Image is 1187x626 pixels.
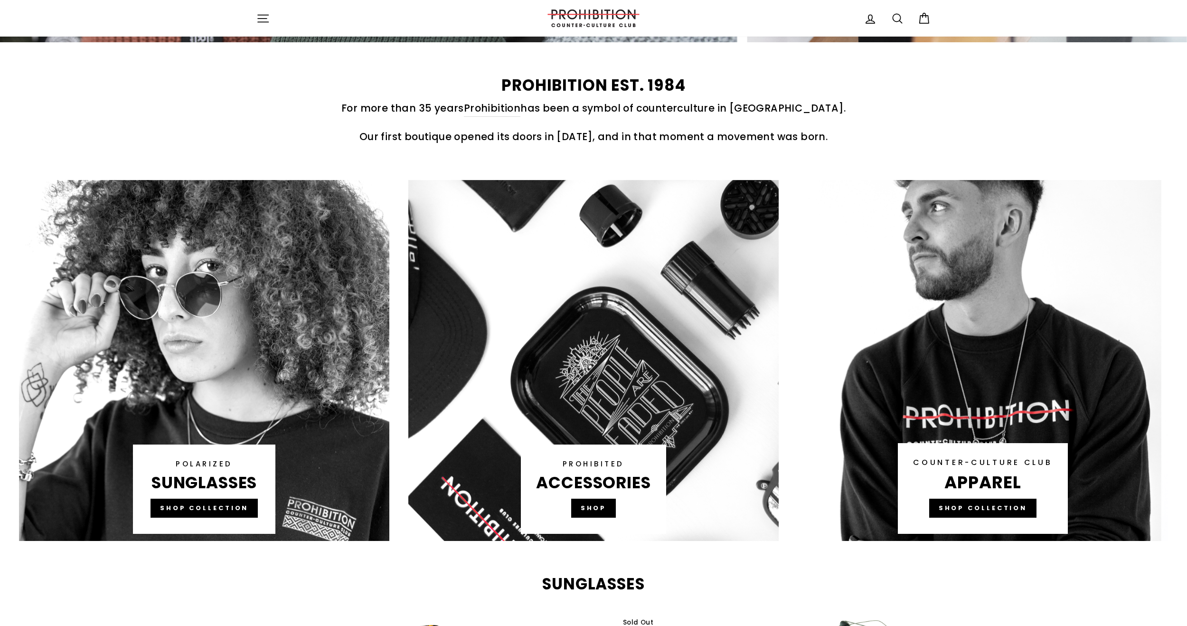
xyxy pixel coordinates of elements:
[464,100,520,116] a: Prohibition
[256,100,931,116] p: For more than 35 years has been a symbol of counterculture in [GEOGRAPHIC_DATA].
[256,577,931,592] h2: SUNGLASSES
[546,9,641,27] img: PROHIBITION COUNTER-CULTURE CLUB
[256,129,931,144] p: Our first boutique opened its doors in [DATE], and in that moment a movement was born.
[256,78,931,94] h2: PROHIBITION EST. 1984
